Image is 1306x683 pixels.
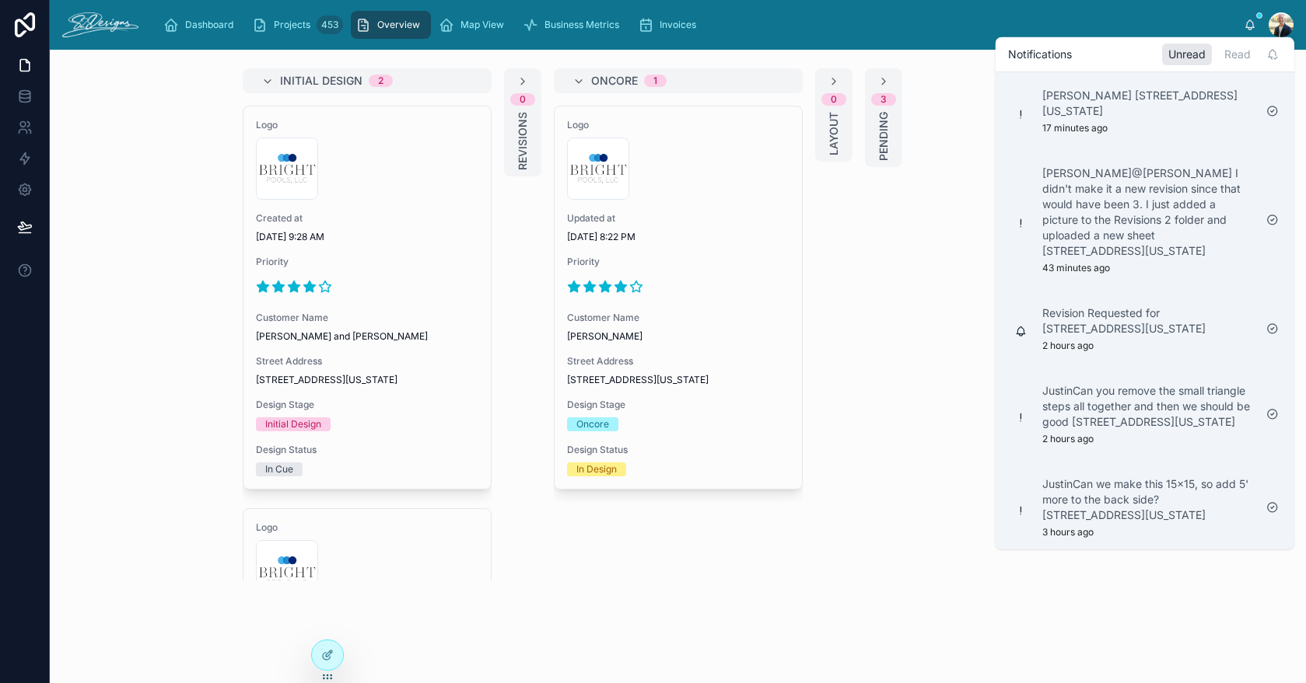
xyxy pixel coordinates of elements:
[159,11,244,39] a: Dashboard
[881,93,887,106] div: 3
[256,119,478,131] span: Logo
[515,112,530,170] span: Revisions
[1042,340,1094,352] p: 2 hours ago
[256,212,478,225] span: Created at
[567,444,790,456] span: Design Status
[1042,526,1094,538] p: 3 hours ago
[591,73,638,89] span: Oncore
[317,16,343,34] div: 453
[1042,433,1094,445] p: 2 hours ago
[256,330,478,343] span: [PERSON_NAME] and [PERSON_NAME]
[256,256,478,268] span: Priority
[831,93,837,106] div: 0
[256,231,478,243] span: [DATE] 9:28 AM
[826,112,842,155] span: Layout
[576,462,617,476] div: In Design
[256,312,478,324] span: Customer Name
[256,444,478,456] span: Design Status
[1042,88,1254,119] p: [PERSON_NAME] [STREET_ADDRESS][US_STATE]
[62,12,138,37] img: App logo
[567,212,790,225] span: Updated at
[256,399,478,411] span: Design Stage
[567,355,790,368] span: Street Address
[520,93,526,106] div: 0
[460,19,504,31] span: Map View
[567,312,790,324] span: Customer Name
[377,19,420,31] span: Overview
[434,11,515,39] a: Map View
[567,374,790,386] span: [STREET_ADDRESS][US_STATE]
[378,75,383,87] div: 2
[1008,47,1072,62] h1: Notifications
[576,417,609,431] div: Oncore
[1042,122,1108,134] p: 17 minutes ago
[1042,262,1110,274] p: 43 minutes ago
[567,330,790,343] span: [PERSON_NAME]
[1218,44,1257,65] div: Read
[567,231,790,243] span: [DATE] 8:22 PM
[151,8,1244,42] div: scrollable content
[256,374,478,386] span: [STREET_ADDRESS][US_STATE]
[1042,476,1254,523] p: JustinCan we make this 15x15, so add 5' more to the back side? [STREET_ADDRESS][US_STATE]
[1042,305,1254,336] p: Revision Requested for [STREET_ADDRESS][US_STATE]
[280,73,362,89] span: Initial Design
[876,112,891,161] span: Pending
[1162,44,1212,65] div: Unread
[256,355,478,368] span: Street Address
[1042,166,1254,259] p: [PERSON_NAME]@[PERSON_NAME] I didn't make it a new revision since that would have been 3. I just ...
[243,106,492,490] a: LogoCreated at[DATE] 9:28 AMPriorityCustomer Name[PERSON_NAME] and [PERSON_NAME]Street Address[ST...
[567,399,790,411] span: Design Stage
[567,119,790,131] span: Logo
[247,11,348,39] a: Projects453
[185,19,233,31] span: Dashboard
[274,19,310,31] span: Projects
[567,256,790,268] span: Priority
[1042,383,1254,430] p: JustinCan you remove the small triangle steps all together and then we should be good [STREET_ADD...
[633,11,707,39] a: Invoices
[256,521,478,534] span: Logo
[265,462,293,476] div: In Cue
[351,11,431,39] a: Overview
[660,19,696,31] span: Invoices
[544,19,619,31] span: Business Metrics
[518,11,630,39] a: Business Metrics
[554,106,803,490] a: LogoUpdated at[DATE] 8:22 PMPriorityCustomer Name[PERSON_NAME]Street Address[STREET_ADDRESS][US_S...
[653,75,657,87] div: 1
[265,417,321,431] div: Initial Design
